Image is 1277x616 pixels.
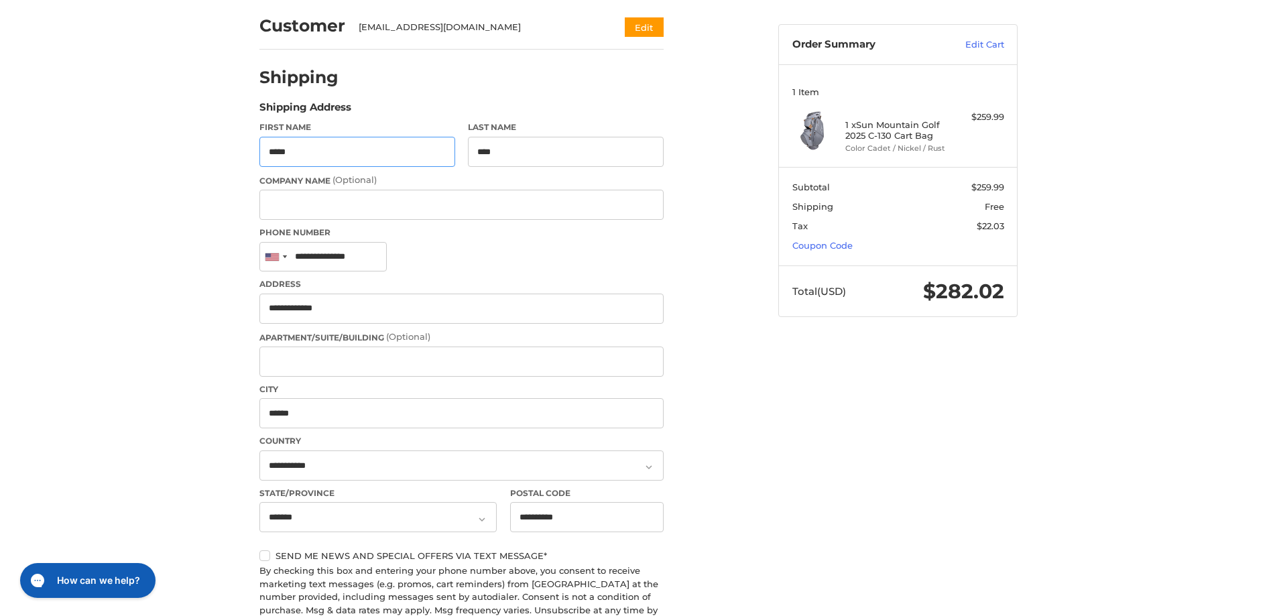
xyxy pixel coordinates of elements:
span: Free [985,201,1004,212]
h2: Customer [259,15,345,36]
label: Postal Code [510,487,664,499]
h4: 1 x Sun Mountain Golf 2025 C-130 Cart Bag [845,119,948,141]
label: State/Province [259,487,497,499]
h3: Order Summary [792,38,936,52]
div: United States: +1 [260,243,291,271]
a: Coupon Code [792,240,853,251]
legend: Shipping Address [259,100,351,121]
iframe: Gorgias live chat messenger [13,558,160,603]
span: Subtotal [792,182,830,192]
span: Total (USD) [792,285,846,298]
div: $259.99 [951,111,1004,124]
label: City [259,383,664,395]
small: (Optional) [386,331,430,342]
h2: Shipping [259,67,339,88]
label: Last Name [468,121,664,133]
small: (Optional) [332,174,377,185]
label: Address [259,278,664,290]
span: $22.03 [977,221,1004,231]
h3: 1 Item [792,86,1004,97]
span: $259.99 [971,182,1004,192]
span: $282.02 [923,279,1004,304]
div: [EMAIL_ADDRESS][DOMAIN_NAME] [359,21,599,34]
label: Phone Number [259,227,664,239]
label: First Name [259,121,455,133]
a: Edit Cart [936,38,1004,52]
label: Send me news and special offers via text message* [259,550,664,561]
span: Tax [792,221,808,231]
span: Shipping [792,201,833,212]
li: Color Cadet / Nickel / Rust [845,143,948,154]
label: Company Name [259,174,664,187]
label: Apartment/Suite/Building [259,330,664,344]
label: Country [259,435,664,447]
button: Edit [625,17,664,37]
